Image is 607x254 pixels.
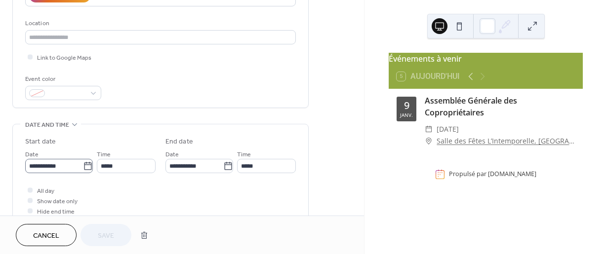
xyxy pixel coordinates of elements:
[37,196,78,207] span: Show date only
[165,149,179,160] span: Date
[437,135,575,147] a: Salle des Fêtes L’Intemporelle, [GEOGRAPHIC_DATA][PERSON_NAME][GEOGRAPHIC_DATA]
[488,170,536,179] a: [DOMAIN_NAME]
[37,53,91,63] span: Link to Google Maps
[425,135,433,147] div: ​
[404,101,409,110] div: 9
[33,231,59,241] span: Cancel
[37,207,75,217] span: Hide end time
[400,112,413,117] div: janv.
[237,149,251,160] span: Time
[25,137,56,147] div: Start date
[37,186,54,196] span: All day
[449,170,536,179] div: Propulsé par
[389,53,583,65] div: Événements à venir
[97,149,111,160] span: Time
[437,123,459,135] span: [DATE]
[25,120,69,130] span: Date and time
[165,137,193,147] div: End date
[25,18,294,29] div: Location
[25,149,39,160] span: Date
[25,74,99,84] div: Event color
[425,123,433,135] div: ​
[16,224,77,246] button: Cancel
[425,95,575,118] div: Assemblée Générale des Copropriétaires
